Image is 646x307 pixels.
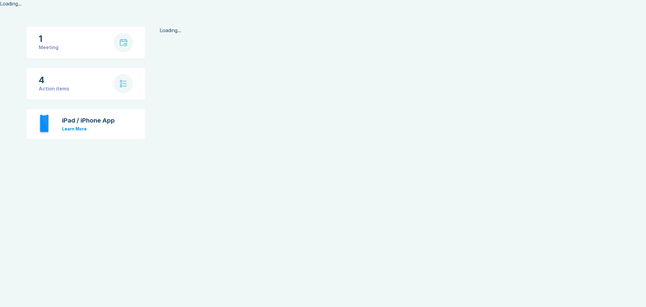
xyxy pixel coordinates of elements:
[120,80,127,87] img: check-list.svg
[160,27,619,34] div: Loading...
[62,117,115,124] div: iPad / iPhone App
[39,34,58,44] div: 1
[120,39,127,46] img: calendar-with-clock.svg
[39,75,69,85] div: 4
[62,126,87,131] a: Learn More
[39,114,50,134] img: iphone.svg
[39,85,69,92] div: Action items
[39,44,58,51] div: Meeting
